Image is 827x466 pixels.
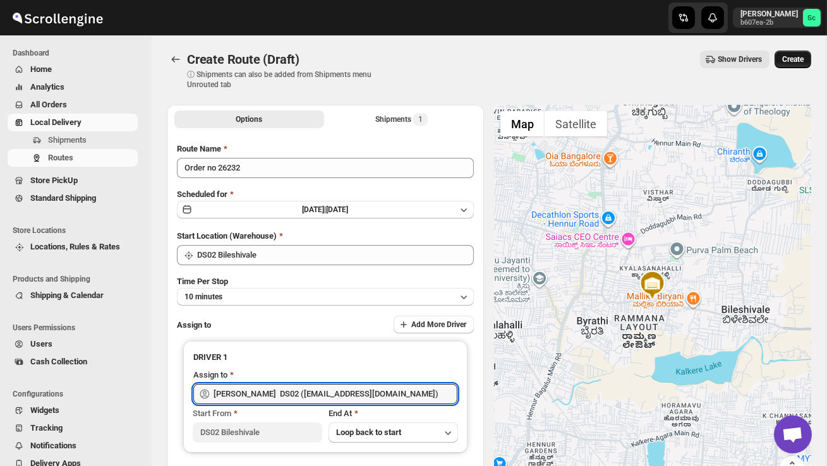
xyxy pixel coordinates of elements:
[8,335,138,353] button: Users
[30,339,52,349] span: Users
[187,69,386,90] p: ⓘ Shipments can also be added from Shipments menu Unrouted tab
[177,201,474,218] button: [DATE]|[DATE]
[500,111,545,136] button: Show street map
[214,384,457,404] input: Search assignee
[177,189,227,199] span: Scheduled for
[13,225,143,236] span: Store Locations
[13,323,143,333] span: Users Permissions
[13,48,143,58] span: Dashboard
[197,245,474,265] input: Search location
[30,357,87,366] span: Cash Collection
[177,231,277,241] span: Start Location (Warehouse)
[327,111,476,128] button: Selected Shipments
[8,131,138,149] button: Shipments
[30,242,120,251] span: Locations, Rules & Rates
[8,287,138,304] button: Shipping & Calendar
[327,205,349,214] span: [DATE]
[8,402,138,419] button: Widgets
[8,419,138,437] button: Tracking
[740,19,798,27] p: b607ea-2b
[30,64,52,74] span: Home
[13,274,143,284] span: Products and Shipping
[418,114,423,124] span: 1
[184,292,222,302] span: 10 minutes
[30,176,78,185] span: Store PickUp
[30,423,63,433] span: Tracking
[782,54,804,64] span: Create
[740,9,798,19] p: [PERSON_NAME]
[30,100,67,109] span: All Orders
[808,14,816,22] text: Sc
[10,2,105,33] img: ScrollEngine
[774,415,812,453] a: Open chat
[236,114,263,124] span: Options
[174,111,324,128] button: All Route Options
[8,61,138,78] button: Home
[700,51,770,68] button: Show Drivers
[177,320,211,330] span: Assign to
[177,288,474,306] button: 10 minutes
[177,144,221,153] span: Route Name
[803,9,821,27] span: Sanjay chetri
[303,205,327,214] span: [DATE] |
[30,193,96,203] span: Standard Shipping
[30,290,104,300] span: Shipping & Calendar
[13,389,143,399] span: Configurations
[193,409,231,418] span: Start From
[8,437,138,455] button: Notifications
[336,427,401,437] span: Loop back to start
[193,351,457,364] h3: DRIVER 1
[8,96,138,114] button: All Orders
[329,422,458,443] button: Loop back to start
[733,8,822,28] button: User menu
[375,113,428,126] div: Shipments
[394,316,474,333] button: Add More Driver
[193,369,227,381] div: Assign to
[411,320,466,330] span: Add More Driver
[48,135,87,145] span: Shipments
[775,51,811,68] button: Create
[30,441,76,450] span: Notifications
[48,153,73,162] span: Routes
[177,158,474,178] input: Eg: Bengaluru Route
[718,54,762,64] span: Show Drivers
[545,111,607,136] button: Show satellite imagery
[30,117,81,127] span: Local Delivery
[30,405,59,415] span: Widgets
[329,407,458,420] div: End At
[177,277,228,286] span: Time Per Stop
[8,78,138,96] button: Analytics
[30,82,64,92] span: Analytics
[8,149,138,167] button: Routes
[167,51,184,68] button: Routes
[8,238,138,256] button: Locations, Rules & Rates
[8,353,138,371] button: Cash Collection
[187,52,299,67] span: Create Route (Draft)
